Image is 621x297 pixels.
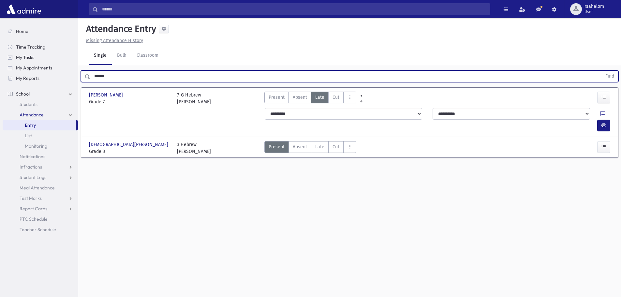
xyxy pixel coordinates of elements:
a: My Appointments [3,63,78,73]
a: Students [3,99,78,110]
a: Bulk [112,47,131,65]
span: List [25,133,32,139]
span: Infractions [20,164,42,170]
span: Home [16,28,28,34]
a: Missing Attendance History [83,38,143,43]
input: Search [98,3,490,15]
span: Cut [333,143,339,150]
span: Student Logs [20,174,46,180]
a: Monitoring [3,141,78,151]
span: Attendance [20,112,44,118]
span: Grade 3 [89,148,170,155]
a: My Reports [3,73,78,83]
div: 7-G Hebrew [PERSON_NAME] [177,92,211,105]
a: Home [3,26,78,37]
a: Notifications [3,151,78,162]
span: Entry [25,122,36,128]
h5: Attendance Entry [83,23,156,35]
a: Time Tracking [3,42,78,52]
a: Meal Attendance [3,183,78,193]
span: My Tasks [16,54,34,60]
span: [DEMOGRAPHIC_DATA][PERSON_NAME] [89,141,170,148]
a: Student Logs [3,172,78,183]
a: Teacher Schedule [3,224,78,235]
span: rsahalom [584,4,604,9]
div: AttTypes [264,141,356,155]
div: AttTypes [264,92,356,105]
span: Time Tracking [16,44,45,50]
a: Infractions [3,162,78,172]
span: Absent [293,143,307,150]
a: PTC Schedule [3,214,78,224]
span: Students [20,101,37,107]
span: My Appointments [16,65,52,71]
div: 3 Hebrew [PERSON_NAME] [177,141,211,155]
a: Single [89,47,112,65]
span: User [584,9,604,14]
span: Present [269,143,285,150]
a: Attendance [3,110,78,120]
a: Entry [3,120,76,130]
span: Monitoring [25,143,47,149]
span: Test Marks [20,195,42,201]
span: School [16,91,30,97]
span: PTC Schedule [20,216,48,222]
span: Teacher Schedule [20,227,56,232]
span: Present [269,94,285,101]
a: Report Cards [3,203,78,214]
span: Absent [293,94,307,101]
button: Find [601,71,618,82]
span: Grade 7 [89,98,170,105]
span: Report Cards [20,206,47,212]
a: Test Marks [3,193,78,203]
a: My Tasks [3,52,78,63]
a: List [3,130,78,141]
a: School [3,89,78,99]
u: Missing Attendance History [86,38,143,43]
span: Notifications [20,154,45,159]
span: Late [315,94,324,101]
span: Meal Attendance [20,185,55,191]
span: Cut [333,94,339,101]
span: Late [315,143,324,150]
a: Classroom [131,47,164,65]
span: [PERSON_NAME] [89,92,124,98]
img: AdmirePro [5,3,43,16]
span: My Reports [16,75,39,81]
